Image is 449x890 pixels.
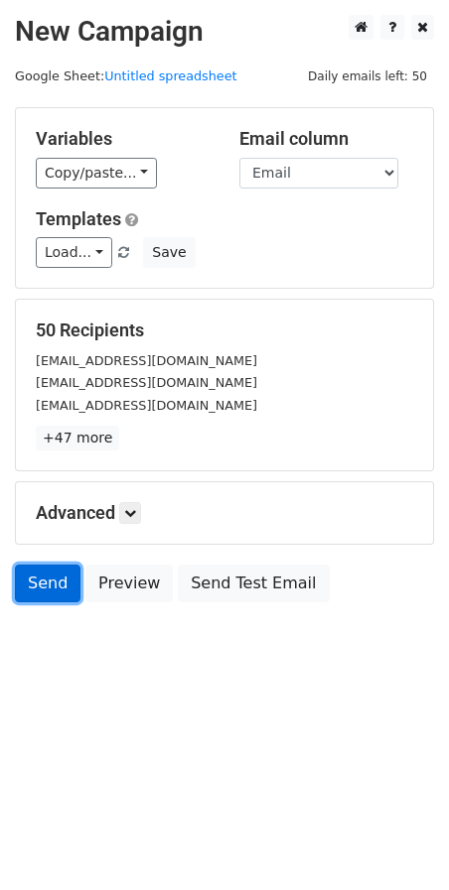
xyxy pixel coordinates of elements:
[36,426,119,450] a: +47 more
[36,375,257,390] small: [EMAIL_ADDRESS][DOMAIN_NAME]
[143,237,195,268] button: Save
[36,158,157,189] a: Copy/paste...
[36,319,413,341] h5: 50 Recipients
[85,565,173,602] a: Preview
[36,208,121,229] a: Templates
[350,795,449,890] iframe: Chat Widget
[239,128,413,150] h5: Email column
[178,565,329,602] a: Send Test Email
[104,68,236,83] a: Untitled spreadsheet
[36,128,210,150] h5: Variables
[301,68,434,83] a: Daily emails left: 50
[301,65,434,87] span: Daily emails left: 50
[15,15,434,49] h2: New Campaign
[36,353,257,368] small: [EMAIL_ADDRESS][DOMAIN_NAME]
[15,565,80,602] a: Send
[36,502,413,524] h5: Advanced
[36,398,257,413] small: [EMAIL_ADDRESS][DOMAIN_NAME]
[36,237,112,268] a: Load...
[15,68,237,83] small: Google Sheet:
